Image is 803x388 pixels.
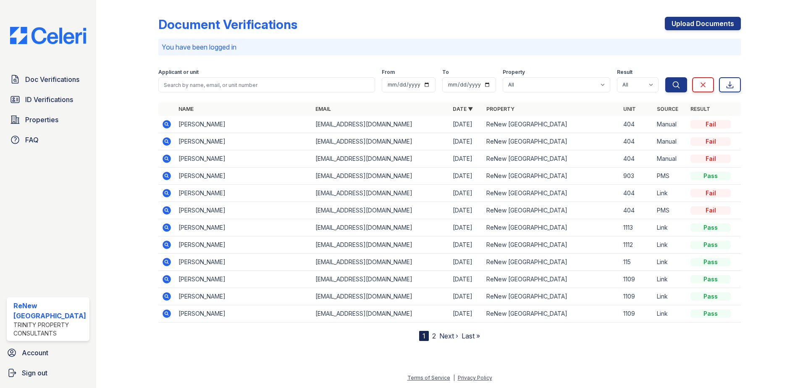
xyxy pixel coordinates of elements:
[312,288,449,305] td: [EMAIL_ADDRESS][DOMAIN_NAME]
[620,150,653,168] td: 404
[25,74,79,84] span: Doc Verifications
[175,116,312,133] td: [PERSON_NAME]
[162,42,738,52] p: You have been logged in
[620,254,653,271] td: 115
[312,168,449,185] td: [EMAIL_ADDRESS][DOMAIN_NAME]
[25,94,73,105] span: ID Verifications
[175,168,312,185] td: [PERSON_NAME]
[178,106,194,112] a: Name
[690,275,731,283] div: Pass
[13,301,86,321] div: ReNew [GEOGRAPHIC_DATA]
[690,206,731,215] div: Fail
[458,375,492,381] a: Privacy Policy
[483,185,620,202] td: ReNew [GEOGRAPHIC_DATA]
[3,27,93,44] img: CE_Logo_Blue-a8612792a0a2168367f1c8372b55b34899dd931a85d93a1a3d3e32e68fde9ad4.png
[175,305,312,322] td: [PERSON_NAME]
[653,202,687,219] td: PMS
[653,133,687,150] td: Manual
[483,168,620,185] td: ReNew [GEOGRAPHIC_DATA]
[158,77,375,92] input: Search by name, email, or unit number
[690,241,731,249] div: Pass
[486,106,514,112] a: Property
[449,305,483,322] td: [DATE]
[175,236,312,254] td: [PERSON_NAME]
[690,106,710,112] a: Result
[483,202,620,219] td: ReNew [GEOGRAPHIC_DATA]
[449,236,483,254] td: [DATE]
[175,219,312,236] td: [PERSON_NAME]
[690,137,731,146] div: Fail
[312,185,449,202] td: [EMAIL_ADDRESS][DOMAIN_NAME]
[620,271,653,288] td: 1109
[449,219,483,236] td: [DATE]
[690,155,731,163] div: Fail
[175,185,312,202] td: [PERSON_NAME]
[312,202,449,219] td: [EMAIL_ADDRESS][DOMAIN_NAME]
[690,189,731,197] div: Fail
[665,17,741,30] a: Upload Documents
[653,185,687,202] td: Link
[653,150,687,168] td: Manual
[158,69,199,76] label: Applicant or unit
[312,133,449,150] td: [EMAIL_ADDRESS][DOMAIN_NAME]
[175,150,312,168] td: [PERSON_NAME]
[483,133,620,150] td: ReNew [GEOGRAPHIC_DATA]
[439,332,458,340] a: Next ›
[382,69,395,76] label: From
[25,115,58,125] span: Properties
[453,106,473,112] a: Date ▼
[449,168,483,185] td: [DATE]
[312,271,449,288] td: [EMAIL_ADDRESS][DOMAIN_NAME]
[653,254,687,271] td: Link
[690,172,731,180] div: Pass
[620,305,653,322] td: 1109
[449,288,483,305] td: [DATE]
[462,332,480,340] a: Last »
[483,271,620,288] td: ReNew [GEOGRAPHIC_DATA]
[483,288,620,305] td: ReNew [GEOGRAPHIC_DATA]
[483,305,620,322] td: ReNew [GEOGRAPHIC_DATA]
[22,348,48,358] span: Account
[7,111,89,128] a: Properties
[483,150,620,168] td: ReNew [GEOGRAPHIC_DATA]
[653,219,687,236] td: Link
[653,116,687,133] td: Manual
[690,120,731,128] div: Fail
[442,69,449,76] label: To
[620,236,653,254] td: 1112
[7,91,89,108] a: ID Verifications
[175,254,312,271] td: [PERSON_NAME]
[483,116,620,133] td: ReNew [GEOGRAPHIC_DATA]
[620,133,653,150] td: 404
[13,321,86,338] div: Trinity Property Consultants
[3,364,93,381] a: Sign out
[175,202,312,219] td: [PERSON_NAME]
[7,71,89,88] a: Doc Verifications
[690,223,731,232] div: Pass
[620,116,653,133] td: 404
[432,332,436,340] a: 2
[503,69,525,76] label: Property
[449,254,483,271] td: [DATE]
[312,219,449,236] td: [EMAIL_ADDRESS][DOMAIN_NAME]
[7,131,89,148] a: FAQ
[453,375,455,381] div: |
[175,288,312,305] td: [PERSON_NAME]
[620,288,653,305] td: 1109
[653,168,687,185] td: PMS
[690,258,731,266] div: Pass
[407,375,450,381] a: Terms of Service
[22,368,47,378] span: Sign out
[653,288,687,305] td: Link
[483,254,620,271] td: ReNew [GEOGRAPHIC_DATA]
[449,271,483,288] td: [DATE]
[483,219,620,236] td: ReNew [GEOGRAPHIC_DATA]
[690,292,731,301] div: Pass
[449,185,483,202] td: [DATE]
[312,116,449,133] td: [EMAIL_ADDRESS][DOMAIN_NAME]
[483,236,620,254] td: ReNew [GEOGRAPHIC_DATA]
[419,331,429,341] div: 1
[315,106,331,112] a: Email
[690,309,731,318] div: Pass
